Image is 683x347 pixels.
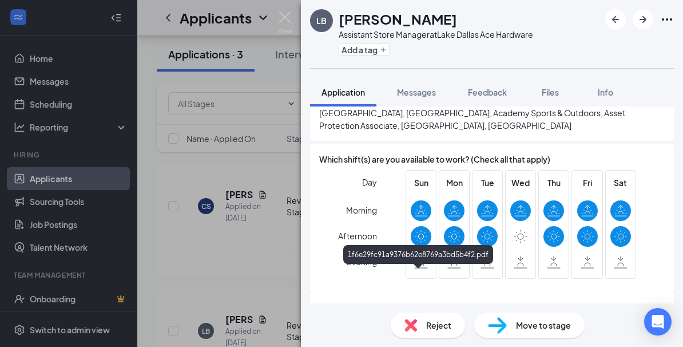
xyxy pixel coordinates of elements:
span: Application [321,87,365,97]
span: Thu [543,176,564,189]
div: 1f6e29fc91a9376b62e8769a3bd5b4f2.pdf [343,245,493,264]
span: Fri [577,176,598,189]
button: PlusAdd a tag [339,44,390,56]
span: Morning [346,200,377,220]
span: Tue [477,176,498,189]
span: Info [598,87,613,97]
div: Assistant Store Manager at Lake Dallas Ace Hardware [339,29,533,40]
button: ArrowLeftNew [605,9,626,30]
svg: Ellipses [660,13,674,26]
span: Zip Recruiter Resume [319,301,400,314]
span: Messages [397,87,436,97]
span: Move to stage [516,319,571,332]
span: Mon [444,176,464,189]
span: Sun [411,176,431,189]
span: Feedback [468,87,507,97]
span: Files [542,87,559,97]
span: Sat [610,176,631,189]
button: ArrowRight [633,9,653,30]
span: Afternoon [338,226,377,246]
svg: ArrowRight [636,13,650,26]
h1: [PERSON_NAME] [339,9,457,29]
svg: Plus [380,46,387,53]
div: Open Intercom Messenger [644,308,672,336]
span: Reject [426,319,451,332]
div: LB [316,15,327,26]
span: Spec's Liquor, Sales, [GEOGRAPHIC_DATA], [GEOGRAPHIC_DATA], RaceTrac, Sales, [GEOGRAPHIC_DATA], [... [319,94,665,132]
svg: ArrowLeftNew [609,13,622,26]
span: Day [362,176,377,188]
span: Which shift(s) are you available to work? (Check all that apply) [319,153,550,165]
span: Wed [510,176,531,189]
